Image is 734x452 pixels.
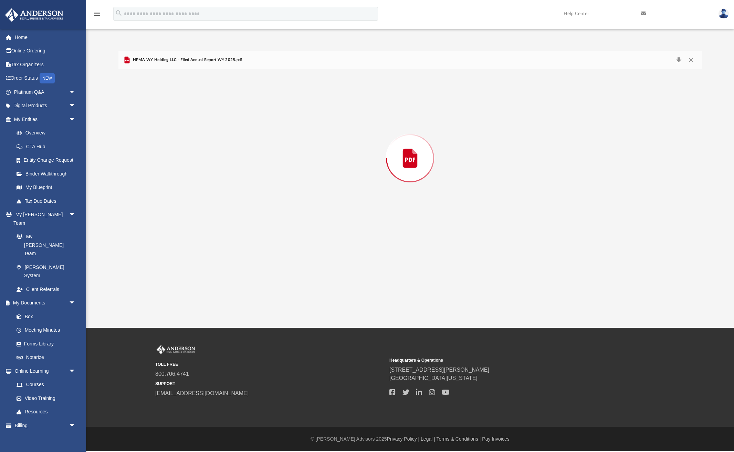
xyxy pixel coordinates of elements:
i: menu [93,10,101,18]
div: Preview [118,51,702,247]
a: [GEOGRAPHIC_DATA][US_STATE] [389,375,478,381]
a: menu [93,13,101,18]
span: arrow_drop_down [69,208,83,222]
a: [STREET_ADDRESS][PERSON_NAME] [389,367,489,373]
a: CTA Hub [10,140,86,153]
a: 800.706.4741 [155,371,189,377]
a: [EMAIL_ADDRESS][DOMAIN_NAME] [155,390,249,396]
a: My Entitiesarrow_drop_down [5,112,86,126]
a: Privacy Policy | [387,436,420,442]
a: Overview [10,126,86,140]
a: Binder Walkthrough [10,167,86,181]
a: Meeting Minutes [10,323,83,337]
span: arrow_drop_down [69,112,83,127]
a: Billingarrow_drop_down [5,419,86,432]
a: Box [10,310,79,323]
a: [PERSON_NAME] System [10,260,83,282]
a: Client Referrals [10,282,83,296]
span: arrow_drop_down [69,364,83,378]
span: arrow_drop_down [69,85,83,99]
a: Online Ordering [5,44,86,58]
span: arrow_drop_down [69,99,83,113]
a: Order StatusNEW [5,71,86,86]
span: arrow_drop_down [69,419,83,433]
img: Anderson Advisors Platinum Portal [155,345,197,354]
a: Notarize [10,351,83,364]
a: Online Learningarrow_drop_down [5,364,83,378]
a: Courses [10,378,83,392]
a: Tax Organizers [5,58,86,71]
a: Platinum Q&Aarrow_drop_down [5,85,86,99]
small: Headquarters & Operations [389,357,619,363]
img: Anderson Advisors Platinum Portal [3,8,65,22]
a: Tax Due Dates [10,194,86,208]
a: Home [5,30,86,44]
small: TOLL FREE [155,361,385,368]
a: Resources [10,405,83,419]
button: Download [672,55,685,65]
a: Pay Invoices [482,436,509,442]
div: NEW [40,73,55,83]
button: Close [685,55,697,65]
a: My [PERSON_NAME] Team [10,230,79,261]
i: search [115,9,123,17]
a: Entity Change Request [10,153,86,167]
span: HPMA WY Holding LLC - Filed Annual Report WY 2025.pdf [131,57,242,63]
a: Legal | [421,436,435,442]
a: My [PERSON_NAME] Teamarrow_drop_down [5,208,83,230]
img: User Pic [719,9,729,19]
a: Forms Library [10,337,79,351]
span: arrow_drop_down [69,296,83,310]
div: © [PERSON_NAME] Advisors 2025 [86,435,734,443]
a: Terms & Conditions | [437,436,481,442]
a: My Documentsarrow_drop_down [5,296,83,310]
small: SUPPORT [155,381,385,387]
a: Video Training [10,391,79,405]
a: My Blueprint [10,181,83,194]
a: Digital Productsarrow_drop_down [5,99,86,113]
